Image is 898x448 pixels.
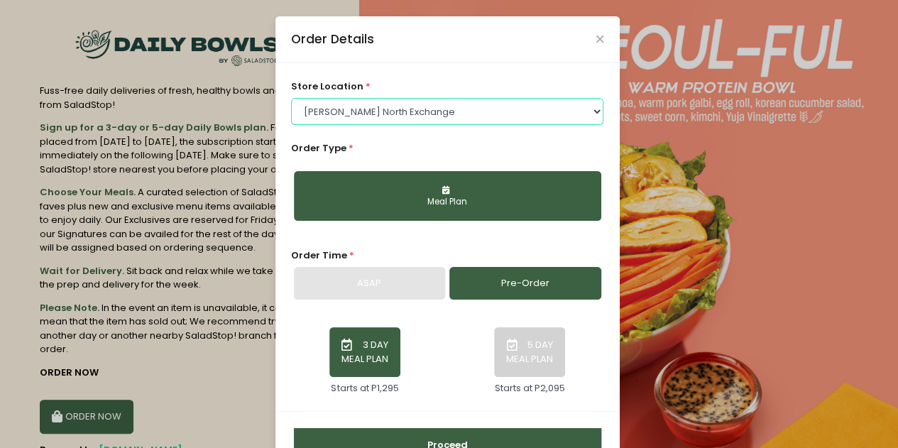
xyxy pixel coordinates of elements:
span: Order Type [291,141,346,155]
div: Order Details [291,30,374,48]
button: Meal Plan [294,171,601,221]
div: Starts at P2,095 [495,381,565,395]
div: Starts at P1,295 [331,381,398,395]
span: Order Time [291,248,347,262]
button: Close [596,35,603,43]
button: 5 DAY MEAL PLAN [494,327,565,377]
span: store location [291,80,363,93]
div: Meal Plan [304,196,591,209]
a: Pre-Order [449,267,601,300]
button: 3 DAY MEAL PLAN [329,327,400,377]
